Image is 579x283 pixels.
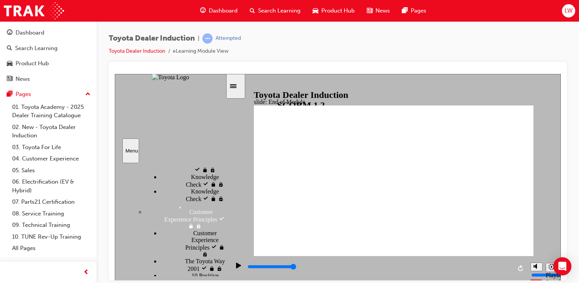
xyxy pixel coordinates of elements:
div: Knowledge Check [45,100,111,114]
span: locked [73,149,81,156]
input: volume [416,198,465,204]
span: pages-icon [402,6,408,16]
div: Attempted [216,35,241,42]
a: news-iconNews [361,3,396,19]
a: Dashboard [3,26,94,40]
a: guage-iconDashboard [194,3,244,19]
span: | [198,34,199,43]
div: 10 Positive Actions [45,198,111,220]
a: 05. Sales [9,165,94,176]
a: 01. Toyota Academy - 2025 Dealer Training Catalogue [9,101,94,121]
span: news-icon [7,76,13,83]
button: Replay (Ctrl+Alt+R) [401,189,412,200]
span: Toyota Dealer Induction [109,34,195,43]
button: Play (Ctrl+Alt+P) [115,188,128,201]
a: 09. Technical Training [9,219,94,231]
div: Customer Experience Principles [45,156,111,184]
a: 02. New - Toyota Dealer Induction [9,121,94,141]
a: Search Learning [3,41,94,55]
a: search-iconSearch Learning [244,3,307,19]
a: All Pages [9,242,94,254]
a: 04. Customer Experience [9,153,94,165]
button: LW [562,4,575,17]
button: Menu [8,64,24,89]
a: pages-iconPages [396,3,432,19]
a: 10. TUNE Rev-Up Training [9,231,94,243]
a: 06. Electrification (EV & Hybrid) [9,176,94,196]
a: car-iconProduct Hub [307,3,361,19]
span: up-icon [85,90,91,99]
div: Knowledge Check [45,114,111,129]
span: pages-icon [7,91,13,98]
div: Dashboard [16,28,44,37]
span: Product Hub [321,6,355,15]
button: Pages [3,87,94,101]
a: Toyota Dealer Induction [109,48,165,54]
span: guage-icon [7,30,13,36]
span: search-icon [250,6,255,16]
span: learningRecordVerb_ATTEMPT-icon [202,33,213,44]
span: Dashboard [209,6,238,15]
span: News [376,6,390,15]
button: DashboardSearch LearningProduct HubNews [3,24,94,87]
div: Search Learning [15,44,58,53]
div: Menu [11,74,21,80]
span: car-icon [313,6,318,16]
span: prev-icon [83,268,89,277]
span: Search Learning [258,6,300,15]
div: Pages [16,90,31,99]
div: News [16,75,30,83]
span: news-icon [367,6,372,16]
img: Trak [4,2,64,19]
li: eLearning Module View [173,47,228,56]
span: guage-icon [200,6,206,16]
span: search-icon [7,45,12,52]
a: 03. Toyota For Life [9,141,94,153]
div: misc controls [412,182,442,207]
a: 07. Parts21 Certification [9,196,94,208]
div: Open Intercom Messenger [553,257,571,275]
button: Mute (Ctrl+Alt+M) [416,189,428,197]
div: playback controls [115,182,412,207]
span: Pages [411,6,426,15]
span: LW [565,6,573,15]
div: Playback Speed [431,198,442,212]
a: News [3,72,94,86]
span: car-icon [7,60,13,67]
div: The Toyota Way 2001 [45,184,111,198]
div: Customer Experience Principles [30,129,111,156]
span: visited, locked [81,149,87,156]
a: Product Hub [3,57,94,71]
div: Product Hub [16,59,49,68]
input: slide progress [133,190,182,196]
a: 08. Service Training [9,208,94,220]
button: Playback speed [431,189,443,198]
